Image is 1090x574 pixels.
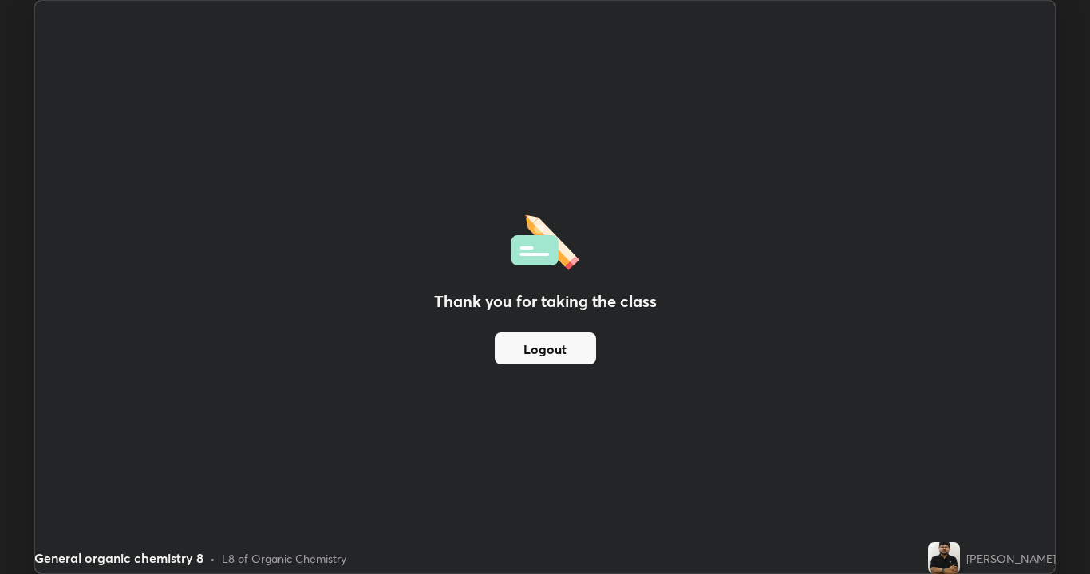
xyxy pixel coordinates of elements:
[34,548,203,568] div: General organic chemistry 8
[511,210,579,270] img: offlineFeedback.1438e8b3.svg
[434,289,657,313] h2: Thank you for taking the class
[222,550,346,567] div: L8 of Organic Chemistry
[966,550,1056,567] div: [PERSON_NAME]
[210,550,215,567] div: •
[495,332,596,364] button: Logout
[928,542,960,574] img: d32c70f87a0b4f19b114348ebca7561d.jpg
